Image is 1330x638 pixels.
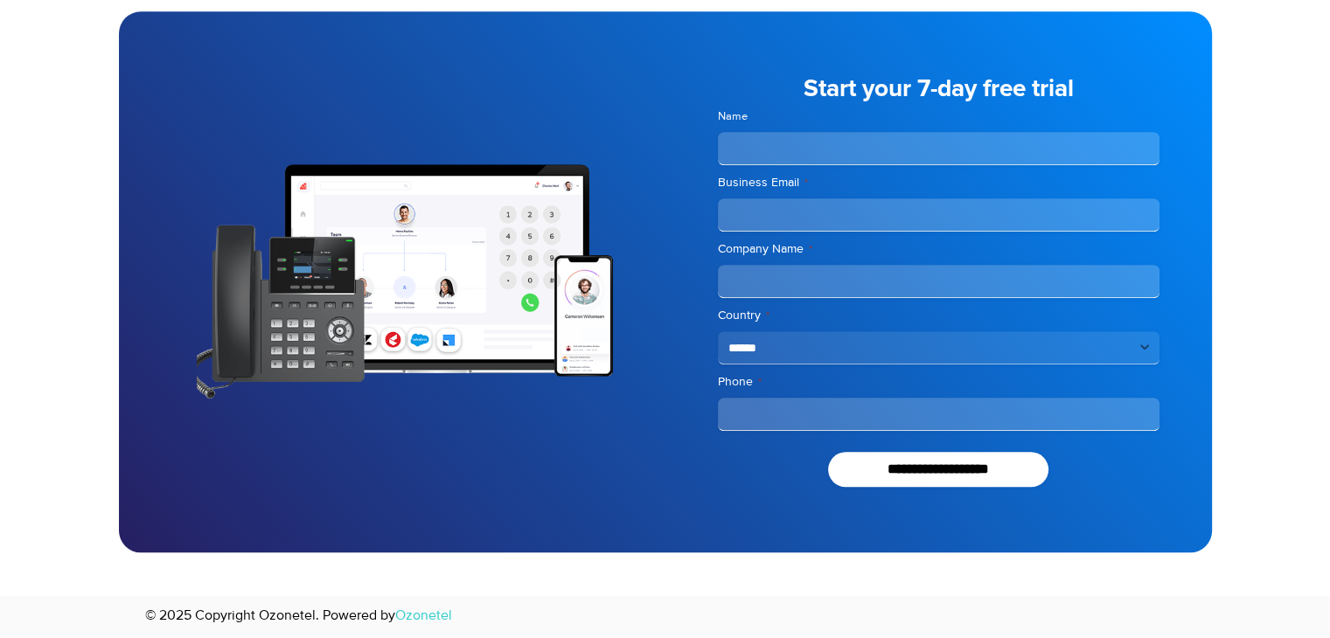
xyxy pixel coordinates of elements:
[145,605,895,626] p: © 2025 Copyright Ozonetel. Powered by
[718,174,1159,191] label: Business Email
[718,108,1159,125] label: Name
[718,373,1159,391] label: Phone
[718,240,1159,258] label: Company Name
[718,77,1159,101] h5: Start your 7-day free trial
[718,307,1159,324] label: Country
[395,605,452,626] a: Ozonetel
